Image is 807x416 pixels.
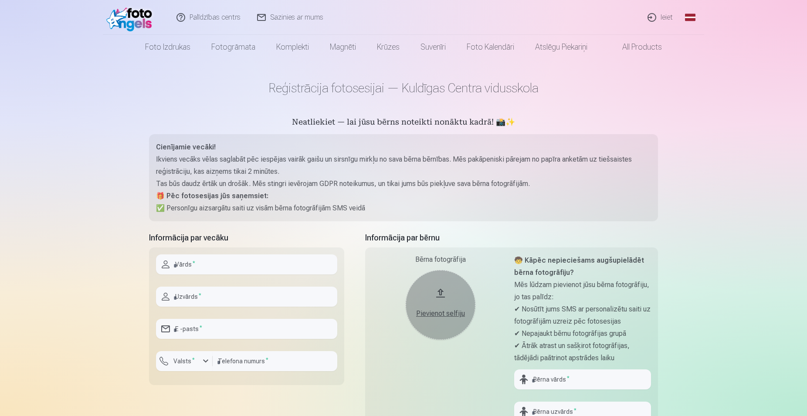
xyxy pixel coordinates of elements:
strong: 🎁 Pēc fotosesijas jūs saņemsiet: [156,192,268,200]
a: Atslēgu piekariņi [525,35,598,59]
button: Valsts* [156,351,213,371]
label: Valsts [170,357,198,365]
strong: 🧒 Kāpēc nepieciešams augšupielādēt bērna fotogrāfiju? [514,256,644,277]
a: Fotogrāmata [201,35,266,59]
p: ✔ Nosūtīt jums SMS ar personalizētu saiti uz fotogrāfijām uzreiz pēc fotosesijas [514,303,651,328]
h1: Reģistrācija fotosesijai — Kuldīgas Centra vidusskola [149,80,658,96]
a: Krūzes [366,35,410,59]
p: Ikviens vecāks vēlas saglabāt pēc iespējas vairāk gaišu un sirsnīgu mirkļu no sava bērna bērnības... [156,153,651,178]
a: Foto kalendāri [456,35,525,59]
p: ✔ Nepajaukt bērnu fotogrāfijas grupā [514,328,651,340]
h5: Informācija par vecāku [149,232,344,244]
a: Magnēti [319,35,366,59]
h5: Informācija par bērnu [365,232,658,244]
p: Mēs lūdzam pievienot jūsu bērna fotogrāfiju, jo tas palīdz: [514,279,651,303]
img: /fa1 [106,3,156,31]
p: ✔ Ātrāk atrast un sašķirot fotogrāfijas, tādējādi paātrinot apstrādes laiku [514,340,651,364]
div: Pievienot selfiju [414,308,467,319]
a: Komplekti [266,35,319,59]
p: ✅ Personīgu aizsargātu saiti uz visām bērna fotogrāfijām SMS veidā [156,202,651,214]
div: Bērna fotogrāfija [372,254,509,265]
a: Foto izdrukas [135,35,201,59]
button: Pievienot selfiju [406,270,475,340]
a: All products [598,35,672,59]
a: Suvenīri [410,35,456,59]
p: Tas būs daudz ērtāk un drošāk. Mēs stingri ievērojam GDPR noteikumus, un tikai jums būs piekļuve ... [156,178,651,190]
h5: Neatliekiet — lai jūsu bērns noteikti nonāktu kadrā! 📸✨ [149,117,658,129]
strong: Cienījamie vecāki! [156,143,216,151]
